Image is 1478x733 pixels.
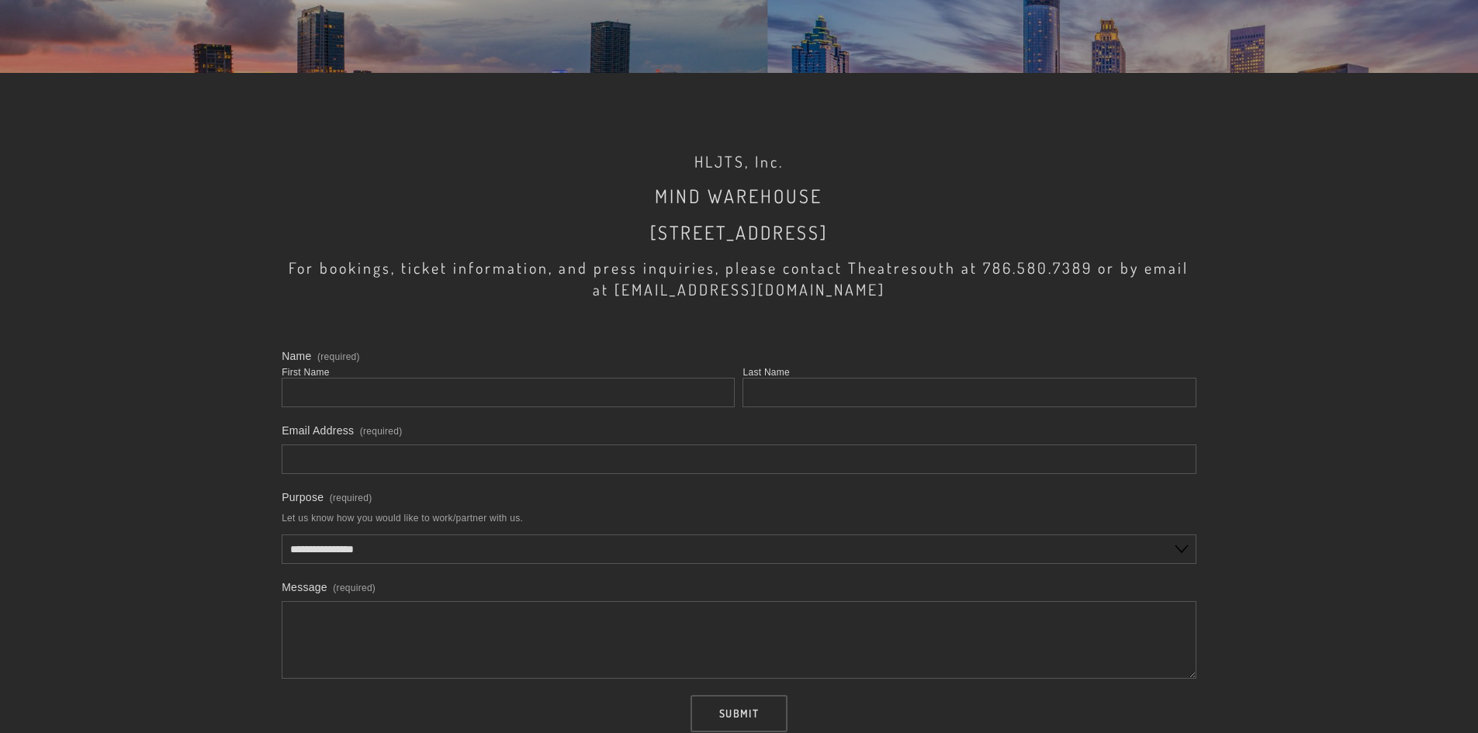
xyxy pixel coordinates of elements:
[719,707,759,720] span: Submit
[282,508,523,528] p: Let us know how you would like to work/partner with us.
[282,350,311,362] span: Name
[282,257,1196,300] h3: For bookings, ticket information, and press inquiries, please contact Theatresouth at 786.580.738...
[282,534,1196,564] select: Purpose
[360,421,403,441] span: (required)
[282,367,329,378] div: First Name
[282,184,1196,209] h2: Mind warehouse
[282,581,327,593] span: Message
[742,367,790,378] div: Last Name
[317,352,360,361] span: (required)
[282,424,354,437] span: Email Address
[333,578,376,598] span: (required)
[282,491,324,503] span: Purpose
[282,150,1196,172] h3: HLJTS, Inc.
[282,220,1196,245] h2: [STREET_ADDRESS]
[691,695,787,732] button: SubmitSubmit
[330,488,372,508] span: (required)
